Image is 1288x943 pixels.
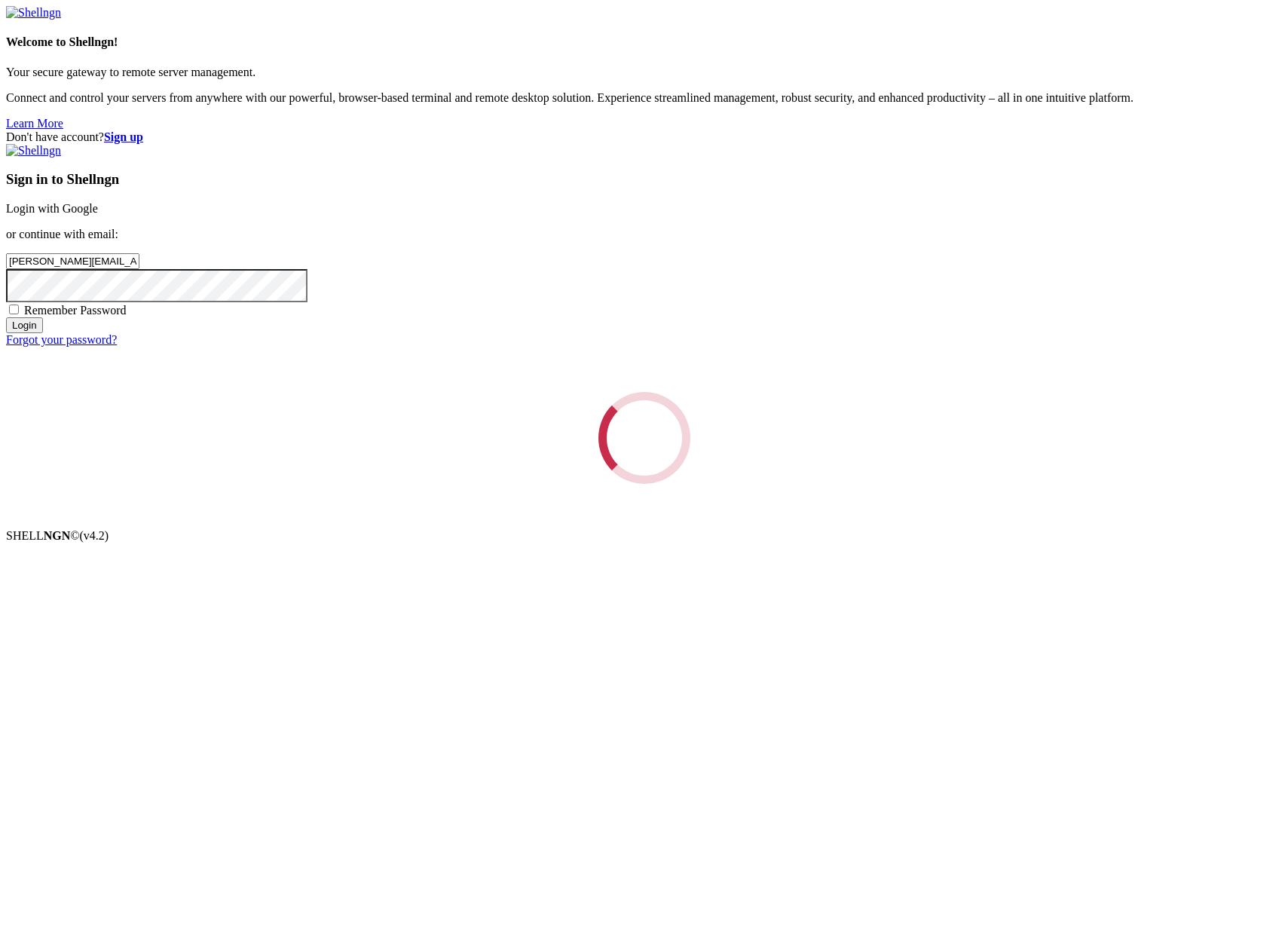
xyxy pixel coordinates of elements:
b: NGN [44,529,71,542]
input: Login [6,317,43,333]
div: Don't have account? [6,130,1282,144]
span: Remember Password [24,304,127,317]
p: Connect and control your servers from anywhere with our powerful, browser-based terminal and remo... [6,91,1282,105]
input: Remember Password [9,305,19,314]
p: Your secure gateway to remote server management. [6,66,1282,79]
input: Email address [6,253,139,269]
span: 4.2.0 [80,529,109,542]
h3: Sign in to Shellngn [6,171,1282,188]
span: SHELL © [6,529,109,542]
img: Shellngn [6,144,61,158]
a: Login with Google [6,202,98,215]
img: Shellngn [6,6,61,20]
h4: Welcome to Shellngn! [6,35,1282,49]
div: Loading... [587,381,701,494]
a: Forgot your password? [6,333,117,346]
a: Learn More [6,117,63,130]
a: Sign up [104,130,143,143]
p: or continue with email: [6,228,1282,241]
